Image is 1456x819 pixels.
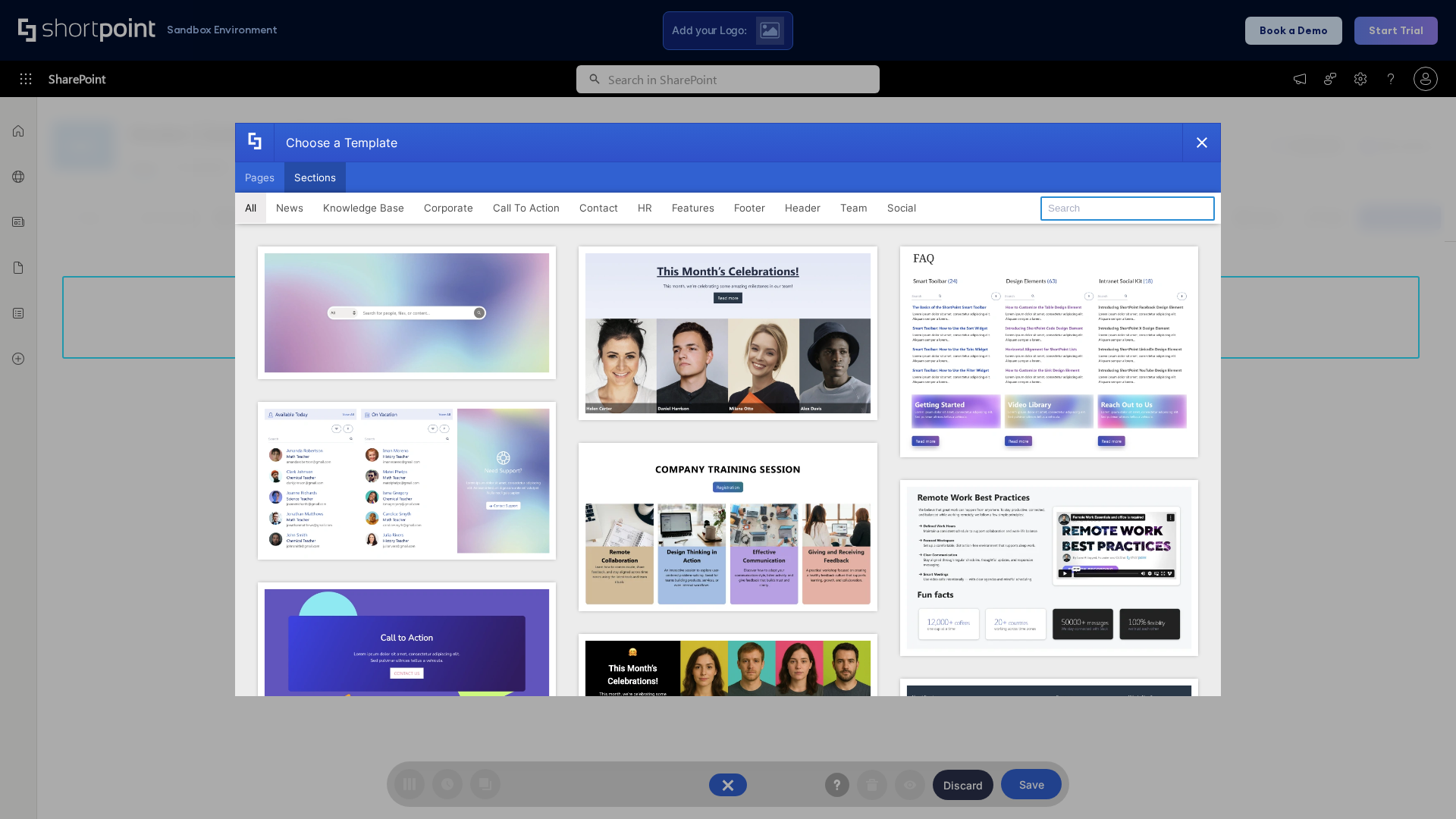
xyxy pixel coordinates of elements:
[274,124,397,162] div: Choose a Template
[483,193,570,223] button: Call To Action
[235,193,266,223] button: All
[775,193,830,223] button: Header
[1040,196,1215,221] input: Search
[235,162,284,193] button: Pages
[1380,746,1456,819] iframe: Chat Widget
[313,193,414,223] button: Knowledge Base
[830,193,877,223] button: Team
[570,193,628,223] button: Contact
[284,162,346,193] button: Sections
[724,193,775,223] button: Footer
[628,193,662,223] button: HR
[235,123,1221,696] div: template selector
[266,193,313,223] button: News
[877,193,926,223] button: Social
[662,193,724,223] button: Features
[414,193,483,223] button: Corporate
